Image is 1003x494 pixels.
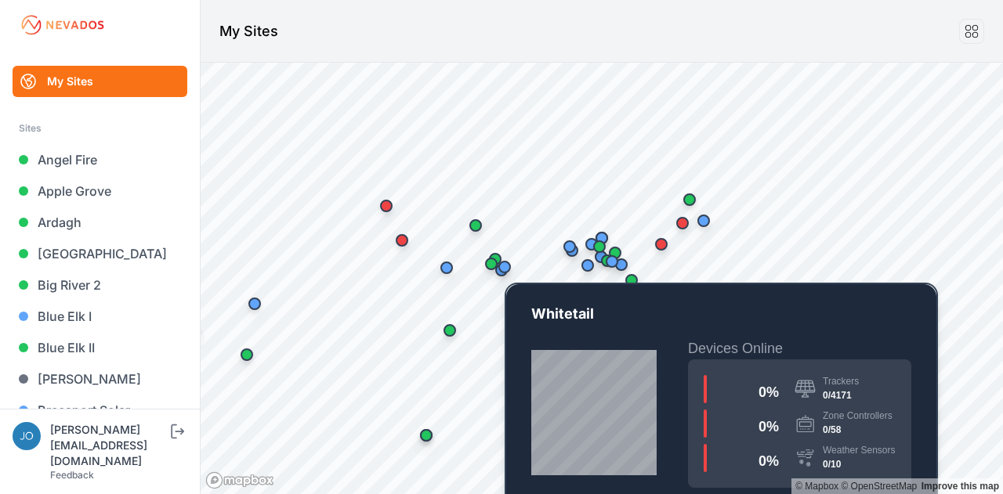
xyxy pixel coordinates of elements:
div: 0/58 [823,422,893,438]
div: Map marker [371,190,402,222]
div: Map marker [586,222,617,254]
div: Map marker [576,229,607,260]
a: My Sites [13,66,187,97]
div: Map marker [667,207,698,239]
p: Whitetail [531,303,911,337]
a: Map feedback [922,481,999,492]
img: jos@nevados.solar [13,422,41,450]
div: Map marker [411,420,442,451]
div: Weather Sensors [823,444,896,456]
a: Angel Fire [13,144,187,175]
div: Map marker [554,231,585,262]
a: Blue Elk II [13,332,187,363]
div: Map marker [476,248,507,279]
div: 0/10 [823,456,896,472]
div: Map marker [646,229,677,260]
div: Map marker [584,231,615,262]
div: Zone Controllers [823,409,893,422]
a: Mapbox logo [205,471,274,489]
div: 0/4171 [823,388,859,403]
img: Nevados [19,13,107,38]
a: Breesport Solar [13,395,187,426]
div: Map marker [688,205,719,236]
a: Mapbox [795,481,838,492]
div: Map marker [674,184,705,215]
div: Map marker [528,279,559,310]
div: Map marker [386,225,418,256]
a: Blue Elk I [13,301,187,332]
div: Map marker [231,339,263,370]
a: OpenStreetMap [841,481,917,492]
div: Trackers [823,375,859,388]
a: Ardagh [13,207,187,238]
span: 0 % [759,384,779,400]
div: Map marker [489,251,520,283]
div: Map marker [431,252,462,283]
a: [GEOGRAPHIC_DATA] [13,238,187,269]
a: Apple Grove [13,175,187,207]
div: [PERSON_NAME][EMAIL_ADDRESS][DOMAIN_NAME] [50,422,168,469]
span: 0 % [759,453,779,469]
span: 0 % [759,419,779,435]
div: Map marker [616,265,647,296]
a: Feedback [50,469,94,481]
div: Sites [19,119,181,138]
div: Map marker [460,210,491,241]
a: [PERSON_NAME] [13,363,187,395]
h1: My Sites [219,20,278,42]
canvas: Map [201,63,1003,494]
h2: Devices Online [688,337,911,359]
div: Map marker [434,315,465,346]
div: Map marker [599,237,631,269]
a: Big River 2 [13,269,187,301]
div: Map marker [239,288,270,319]
div: Map marker [480,243,511,275]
